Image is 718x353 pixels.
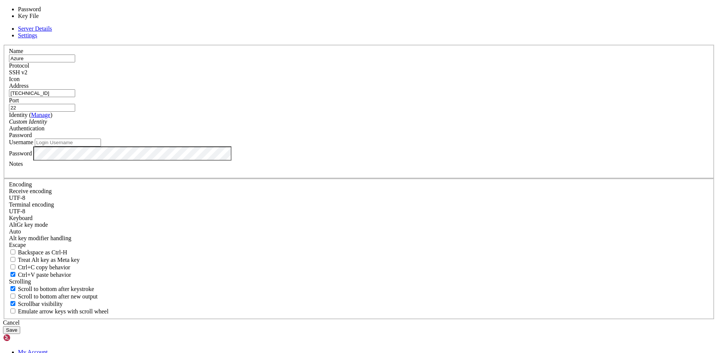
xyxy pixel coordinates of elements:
[9,118,47,125] i: Custom Identity
[9,181,32,188] label: Encoding
[9,195,25,201] span: UTF-8
[9,235,71,241] label: Controls how the Alt key is handled. Escape: Send an ESC prefix. 8-Bit: Add 128 to the typed char...
[18,264,70,270] span: Ctrl+C copy behavior
[9,89,75,97] input: Host Name or IP
[3,319,715,326] div: Cancel
[9,139,33,145] label: Username
[9,76,19,82] label: Icon
[9,293,98,300] label: Scroll to bottom after new output.
[10,294,15,298] input: Scroll to bottom after new output
[10,257,15,262] input: Treat Alt key as Meta key
[18,301,63,307] span: Scrollbar visibility
[9,62,29,69] label: Protocol
[9,208,709,215] div: UTF-8
[9,195,709,201] div: UTF-8
[9,118,709,125] div: Custom Identity
[9,112,52,118] label: Identity
[9,257,80,263] label: Whether the Alt key acts as a Meta key or as a distinct Alt key.
[35,139,101,146] input: Login Username
[3,326,20,334] button: Save
[9,308,108,315] label: When using the alternative screen buffer, and DECCKM (Application Cursor Keys) is active, mouse w...
[9,150,32,156] label: Password
[9,201,54,208] label: The default terminal encoding. ISO-2022 enables character map translations (like graphics maps). ...
[9,69,709,76] div: SSH v2
[9,242,709,248] div: Escape
[9,242,26,248] span: Escape
[9,125,45,131] label: Authentication
[18,25,52,32] a: Server Details
[9,132,709,139] div: Password
[9,188,52,194] label: Set the expected encoding for data received from the host. If the encodings do not match, visual ...
[10,272,15,277] input: Ctrl+V paste behavior
[9,249,67,256] label: If true, the backspace should send BS ('\x08', aka ^H). Otherwise the backspace key should send '...
[18,32,37,38] a: Settings
[9,222,48,228] label: Set the expected encoding for data received from the host. If the encodings do not match, visual ...
[10,301,15,306] input: Scrollbar visibility
[3,334,46,341] img: Shellngn
[18,293,98,300] span: Scroll to bottom after new output
[10,309,15,313] input: Emulate arrow keys with scroll wheel
[9,104,75,112] input: Port Number
[9,55,75,62] input: Server Name
[10,264,15,269] input: Ctrl+C copy behavior
[9,278,31,285] label: Scrolling
[9,272,71,278] label: Ctrl+V pastes if true, sends ^V to host if false. Ctrl+Shift+V sends ^V to host if true, pastes i...
[9,264,70,270] label: Ctrl-C copies if true, send ^C to host if false. Ctrl-Shift-C sends ^C to host if true, copies if...
[18,272,71,278] span: Ctrl+V paste behavior
[9,69,27,75] span: SSH v2
[9,132,32,138] span: Password
[9,83,28,89] label: Address
[29,112,52,118] span: ( )
[9,161,23,167] label: Notes
[18,257,80,263] span: Treat Alt key as Meta key
[9,215,33,221] label: Keyboard
[9,208,25,214] span: UTF-8
[9,97,19,103] label: Port
[18,6,80,13] li: Password
[18,249,67,256] span: Backspace as Ctrl-H
[18,286,94,292] span: Scroll to bottom after keystroke
[18,13,80,19] li: Key File
[10,250,15,254] input: Backspace as Ctrl-H
[9,286,94,292] label: Whether to scroll to the bottom on any keystroke.
[10,286,15,291] input: Scroll to bottom after keystroke
[18,308,108,315] span: Emulate arrow keys with scroll wheel
[9,228,709,235] div: Auto
[9,48,23,54] label: Name
[9,301,63,307] label: The vertical scrollbar mode.
[31,112,50,118] a: Manage
[9,228,21,235] span: Auto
